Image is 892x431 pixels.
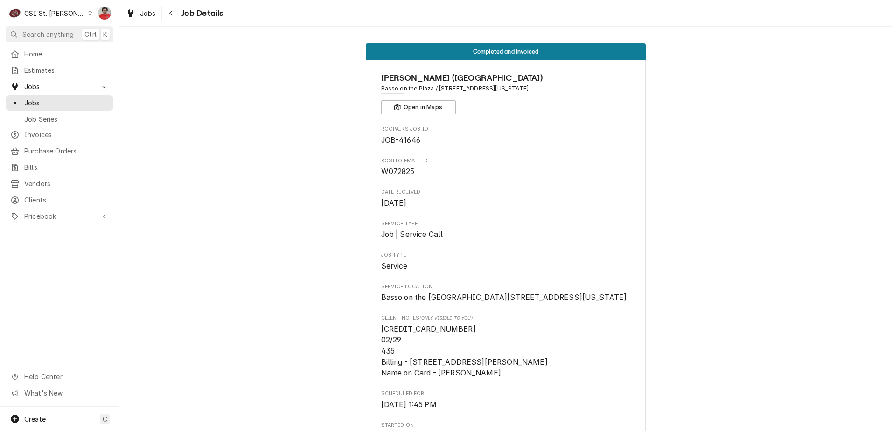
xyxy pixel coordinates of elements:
[381,125,631,146] div: Roopairs Job ID
[24,195,109,205] span: Clients
[6,95,113,111] a: Jobs
[24,98,109,108] span: Jobs
[24,415,46,423] span: Create
[381,125,631,133] span: Roopairs Job ID
[366,43,646,60] div: Status
[381,292,631,303] span: Service Location
[381,422,631,429] span: Started On
[6,46,113,62] a: Home
[381,166,631,177] span: Rosito email ID
[381,72,631,84] span: Name
[381,188,631,209] div: Date Received
[381,157,631,165] span: Rosito email ID
[24,372,108,382] span: Help Center
[381,251,631,271] div: Job Type
[381,293,627,302] span: Basso on the [GEOGRAPHIC_DATA][STREET_ADDRESS][US_STATE]
[381,220,631,240] div: Service Type
[6,176,113,191] a: Vendors
[381,199,407,208] span: [DATE]
[24,8,85,18] div: CSI St. [PERSON_NAME]
[6,26,113,42] button: Search anythingCtrlK
[179,7,223,20] span: Job Details
[381,84,631,93] span: Address
[381,198,631,209] span: Date Received
[6,143,113,159] a: Purchase Orders
[381,262,408,271] span: Service
[84,29,97,39] span: Ctrl
[6,192,113,208] a: Clients
[122,6,160,21] a: Jobs
[24,162,109,172] span: Bills
[381,399,631,410] span: Scheduled For
[6,160,113,175] a: Bills
[419,315,472,320] span: (Only Visible to You)
[381,390,631,410] div: Scheduled For
[6,209,113,224] a: Go to Pricebook
[381,400,437,409] span: [DATE] 1:45 PM
[381,220,631,228] span: Service Type
[6,369,113,384] a: Go to Help Center
[22,29,74,39] span: Search anything
[381,72,631,114] div: Client Information
[381,167,415,176] span: W072825
[381,230,443,239] span: Job | Service Call
[24,388,108,398] span: What's New
[381,324,631,379] span: [object Object]
[381,325,548,378] span: [CREDIT_CARD_NUMBER] 02/29 435 Billing - [STREET_ADDRESS][PERSON_NAME] Name on Card - [PERSON_NAME]
[381,314,631,379] div: [object Object]
[24,179,109,188] span: Vendors
[24,211,95,221] span: Pricebook
[6,79,113,94] a: Go to Jobs
[381,100,456,114] button: Open in Maps
[140,8,156,18] span: Jobs
[24,82,95,91] span: Jobs
[103,414,107,424] span: C
[98,7,111,20] div: NF
[381,390,631,397] span: Scheduled For
[103,29,107,39] span: K
[381,261,631,272] span: Job Type
[381,283,631,291] span: Service Location
[381,135,631,146] span: Roopairs Job ID
[6,111,113,127] a: Job Series
[6,63,113,78] a: Estimates
[24,65,109,75] span: Estimates
[24,49,109,59] span: Home
[6,127,113,142] a: Invoices
[381,314,631,322] span: Client Notes
[24,130,109,139] span: Invoices
[381,188,631,196] span: Date Received
[8,7,21,20] div: CSI St. Louis's Avatar
[98,7,111,20] div: Nicholas Faubert's Avatar
[164,6,179,21] button: Navigate back
[381,229,631,240] span: Service Type
[24,114,109,124] span: Job Series
[473,49,539,55] span: Completed and Invoiced
[8,7,21,20] div: C
[381,251,631,259] span: Job Type
[381,283,631,303] div: Service Location
[24,146,109,156] span: Purchase Orders
[381,136,420,145] span: JOB-41646
[381,157,631,177] div: Rosito email ID
[6,385,113,401] a: Go to What's New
